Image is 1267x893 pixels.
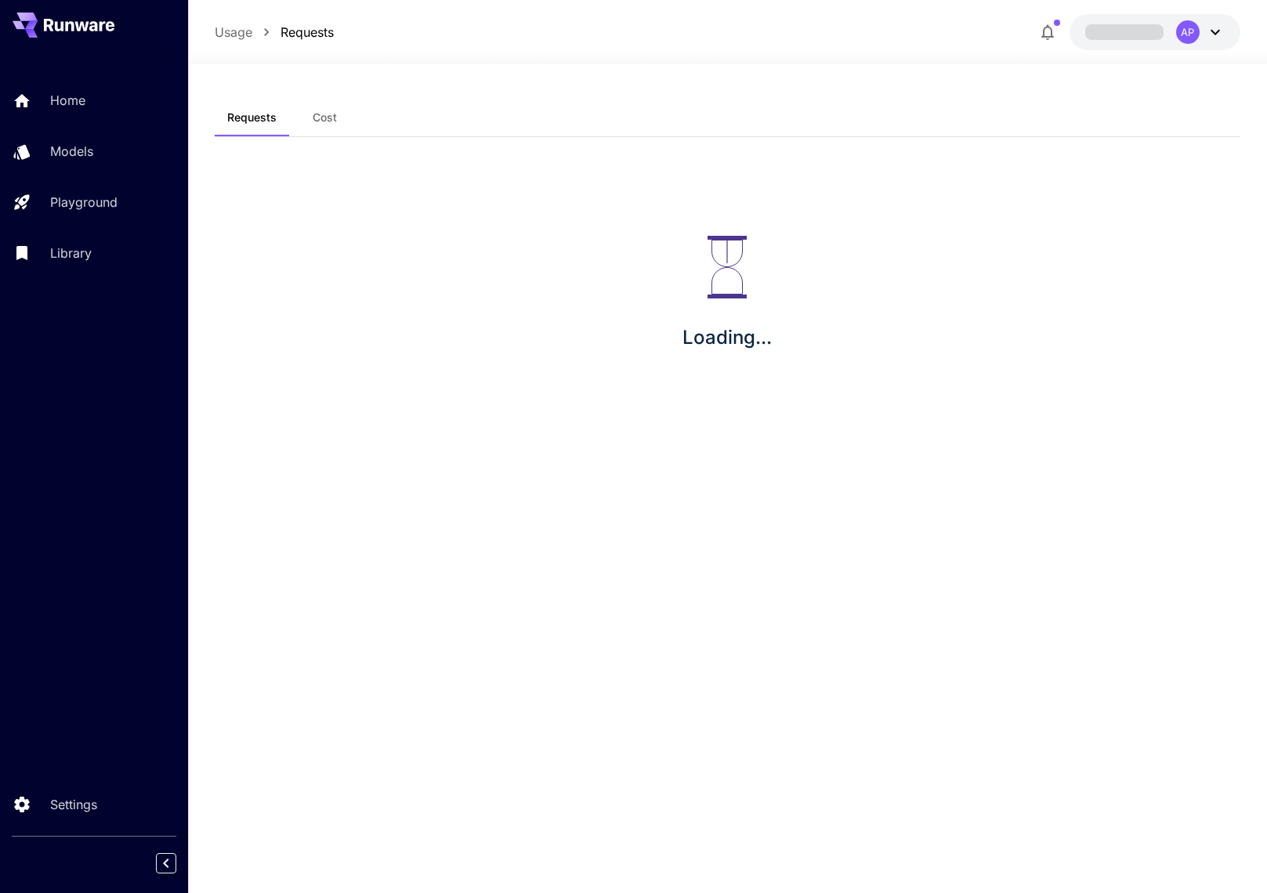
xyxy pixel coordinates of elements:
p: Models [50,142,93,161]
p: Playground [50,193,118,211]
p: Home [50,91,85,110]
button: AP [1070,14,1240,50]
p: Settings [50,795,97,814]
a: Usage [215,23,252,42]
p: Library [50,244,92,262]
button: Collapse sidebar [156,853,176,873]
p: Loading... [682,324,772,352]
span: Requests [227,110,277,125]
nav: breadcrumb [215,23,334,42]
div: Collapse sidebar [168,849,188,877]
span: Cost [313,110,337,125]
div: AP [1176,20,1200,44]
a: Requests [281,23,334,42]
